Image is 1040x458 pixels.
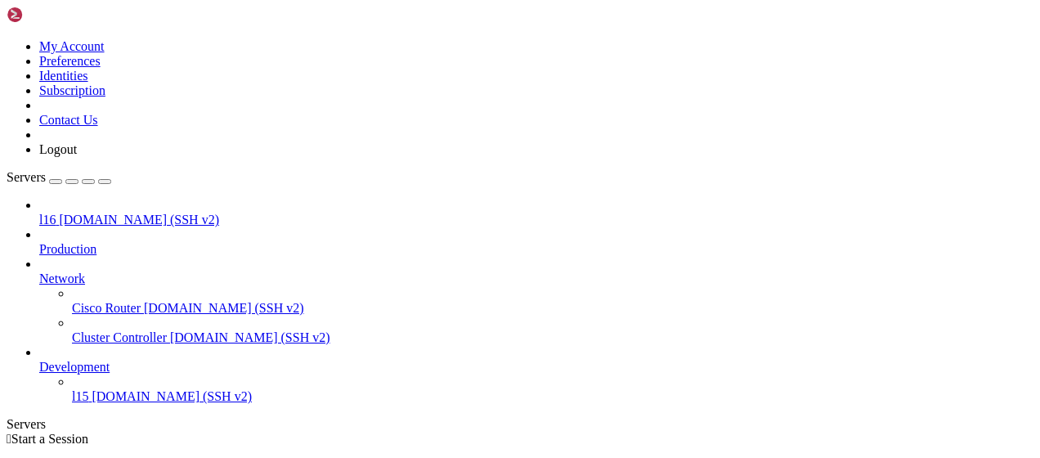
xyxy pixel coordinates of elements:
[72,301,1033,316] a: Cisco Router [DOMAIN_NAME] (SSH v2)
[39,242,1033,257] a: Production
[39,272,85,285] span: Network
[72,286,1033,316] li: Cisco Router [DOMAIN_NAME] (SSH v2)
[39,360,110,374] span: Development
[39,198,1033,227] li: l16 [DOMAIN_NAME] (SSH v2)
[39,54,101,68] a: Preferences
[39,39,105,53] a: My Account
[72,330,167,344] span: Cluster Controller
[7,170,111,184] a: Servers
[39,360,1033,375] a: Development
[39,227,1033,257] li: Production
[92,389,252,403] span: [DOMAIN_NAME] (SSH v2)
[144,301,304,315] span: [DOMAIN_NAME] (SSH v2)
[59,213,219,227] span: [DOMAIN_NAME] (SSH v2)
[39,242,96,256] span: Production
[39,345,1033,404] li: Development
[39,213,56,227] span: l16
[170,330,330,344] span: [DOMAIN_NAME] (SSH v2)
[39,142,77,156] a: Logout
[7,432,11,446] span: 
[39,272,1033,286] a: Network
[72,389,88,403] span: l15
[39,113,98,127] a: Contact Us
[72,330,1033,345] a: Cluster Controller [DOMAIN_NAME] (SSH v2)
[39,69,88,83] a: Identities
[72,389,1033,404] a: l15 [DOMAIN_NAME] (SSH v2)
[72,316,1033,345] li: Cluster Controller [DOMAIN_NAME] (SSH v2)
[39,213,1033,227] a: l16 [DOMAIN_NAME] (SSH v2)
[11,432,88,446] span: Start a Session
[72,301,141,315] span: Cisco Router
[39,257,1033,345] li: Network
[7,417,1033,432] div: Servers
[7,7,101,23] img: Shellngn
[7,170,46,184] span: Servers
[72,375,1033,404] li: l15 [DOMAIN_NAME] (SSH v2)
[39,83,105,97] a: Subscription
